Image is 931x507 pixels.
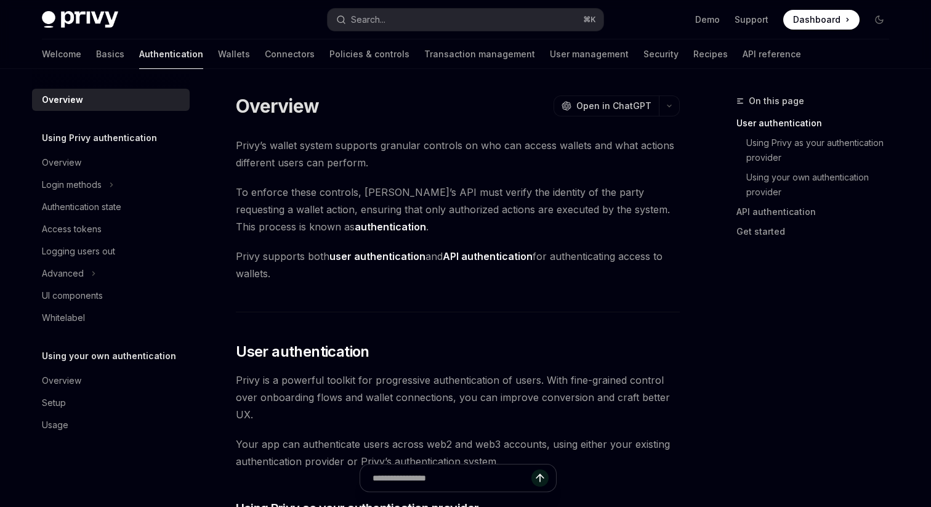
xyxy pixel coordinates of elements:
div: Search... [351,12,385,27]
div: Setup [42,395,66,410]
div: Whitelabel [42,310,85,325]
a: Overview [32,370,190,392]
a: Security [643,39,679,69]
span: To enforce these controls, [PERSON_NAME]’s API must verify the identity of the party requesting a... [236,184,680,235]
img: dark logo [42,11,118,28]
a: Dashboard [783,10,860,30]
span: On this page [749,94,804,108]
a: Recipes [693,39,728,69]
span: ⌘ K [583,15,596,25]
a: Connectors [265,39,315,69]
a: Support [735,14,768,26]
a: User management [550,39,629,69]
div: Authentication state [42,200,121,214]
span: Privy supports both and for authenticating access to wallets. [236,248,680,282]
a: Policies & controls [329,39,409,69]
a: Whitelabel [32,307,190,329]
a: Demo [695,14,720,26]
a: Logging users out [32,240,190,262]
a: Overview [32,89,190,111]
a: Transaction management [424,39,535,69]
h5: Using your own authentication [42,349,176,363]
a: Setup [32,392,190,414]
button: Toggle dark mode [869,10,889,30]
span: User authentication [236,342,369,362]
a: Overview [32,152,190,174]
button: Open in ChatGPT [554,95,659,116]
a: API authentication [736,202,899,222]
h1: Overview [236,95,319,117]
a: User authentication [736,113,899,133]
a: Using Privy as your authentication provider [746,133,899,168]
a: Welcome [42,39,81,69]
div: Logging users out [42,244,115,259]
strong: user authentication [329,250,425,262]
button: Search...⌘K [328,9,603,31]
div: Overview [42,155,81,170]
div: Usage [42,418,68,432]
a: Get started [736,222,899,241]
h5: Using Privy authentication [42,131,157,145]
span: Open in ChatGPT [576,100,651,112]
span: Privy is a powerful toolkit for progressive authentication of users. With fine-grained control ov... [236,371,680,423]
div: Overview [42,92,83,107]
span: Dashboard [793,14,840,26]
a: Usage [32,414,190,436]
a: Authentication state [32,196,190,218]
a: API reference [743,39,801,69]
span: Privy’s wallet system supports granular controls on who can access wallets and what actions diffe... [236,137,680,171]
div: Login methods [42,177,102,192]
a: Basics [96,39,124,69]
a: Authentication [139,39,203,69]
strong: authentication [355,221,426,233]
a: UI components [32,285,190,307]
span: Your app can authenticate users across web2 and web3 accounts, using either your existing authent... [236,436,680,470]
a: Using your own authentication provider [746,168,899,202]
div: Overview [42,373,81,388]
div: Access tokens [42,222,102,237]
div: UI components [42,288,103,303]
button: Send message [531,469,549,487]
div: Advanced [42,266,84,281]
strong: API authentication [443,250,533,262]
a: Access tokens [32,218,190,240]
a: Wallets [218,39,250,69]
